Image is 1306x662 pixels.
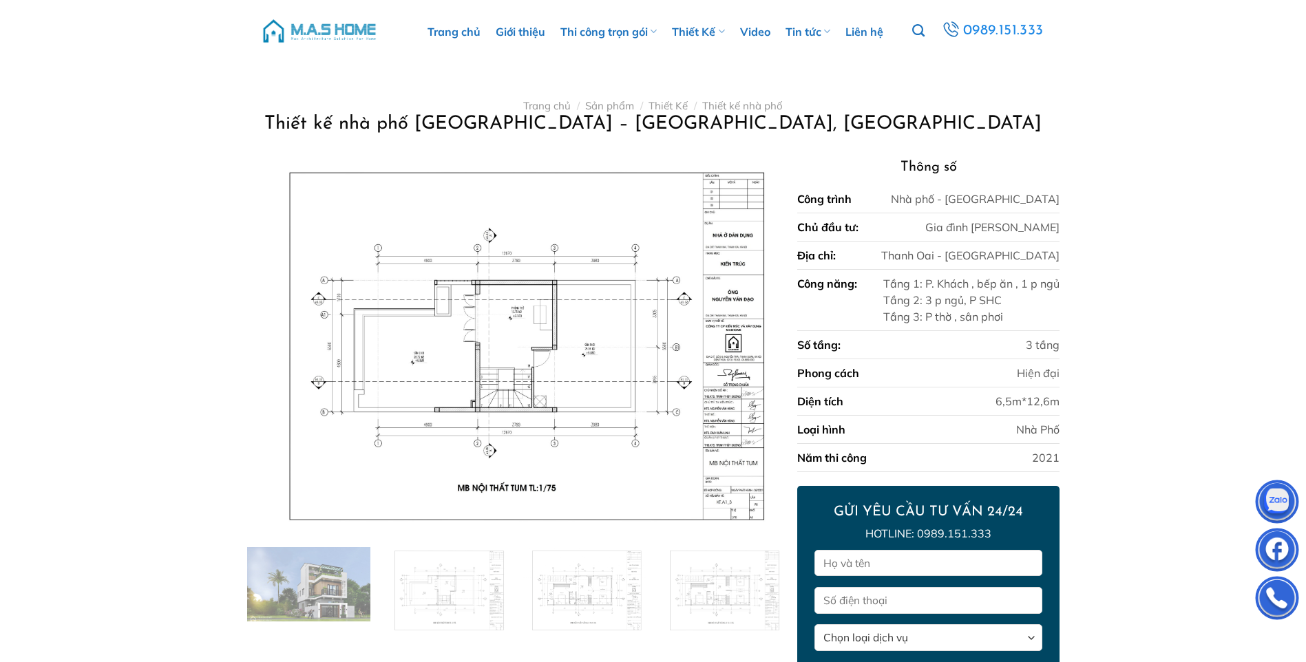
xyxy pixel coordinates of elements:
[797,449,867,466] div: Năm thi công
[881,247,1060,264] div: Thanh Oai - [GEOGRAPHIC_DATA]
[797,156,1059,178] h3: Thông số
[814,525,1042,543] p: Hotline: 0989.151.333
[797,191,852,207] div: Công trình
[640,99,643,112] span: /
[702,99,783,112] a: Thiết kế nhà phố
[247,547,370,625] img: Thiết kế nhà phố anh Đạo - Thanh Oai, Hà Nội 19
[883,308,1060,325] div: Tầng 3: P thờ , sân phơi
[797,365,859,381] div: Phong cách
[246,156,783,536] img: Thiết kế nhà phố anh Đạo - Thanh Oai, Hà Nội 9
[694,99,697,112] span: /
[891,191,1060,207] div: Nhà phố - [GEOGRAPHIC_DATA]
[814,503,1042,521] h2: GỬI YÊU CẦU TƯ VẤN 24/24
[1016,421,1060,438] div: Nhà Phố
[263,112,1043,136] h1: Thiết kế nhà phố [GEOGRAPHIC_DATA] – [GEOGRAPHIC_DATA], [GEOGRAPHIC_DATA]
[797,337,841,353] div: Số tầng:
[1017,365,1060,381] div: Hiện đại
[797,247,836,264] div: Địa chỉ:
[649,99,688,112] a: Thiết Kế
[1256,531,1298,573] img: Facebook
[385,547,508,634] img: Thiết kế nhà phố anh Đạo - Thanh Oai, Hà Nội 20
[814,587,1042,614] input: Số điện thoại
[912,17,925,45] a: Tìm kiếm
[814,550,1042,577] input: Họ và tên
[797,393,843,409] div: Diện tích
[1256,579,1298,621] img: Phone
[797,421,845,438] div: Loại hình
[937,18,1048,44] a: 0989.151.333
[1026,337,1060,353] div: 3 tầng
[261,10,378,52] img: M.A.S HOME – Tổng Thầu Thiết Kế Và Xây Nhà Trọn Gói
[523,547,646,634] img: Thiết kế nhà phố anh Đạo - Thanh Oai, Hà Nội 21
[797,275,857,325] div: Công năng:
[585,99,634,112] a: Sản phẩm
[883,292,1060,308] div: Tầng 2: 3 p ngủ, P SHC
[883,275,1060,292] div: Tầng 1: P. Khách , bếp ăn , 1 p ngủ
[961,19,1046,43] span: 0989.151.333
[1032,449,1060,466] div: 2021
[577,99,580,112] span: /
[996,393,1060,409] div: 6,5m*12,6m
[660,547,783,634] img: Thiết kế nhà phố anh Đạo - Thanh Oai, Hà Nội 22
[523,99,571,112] a: Trang chủ
[797,219,859,235] div: Chủ đầu tư:
[925,219,1060,235] div: Gia đình [PERSON_NAME]
[1256,483,1298,524] img: Zalo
